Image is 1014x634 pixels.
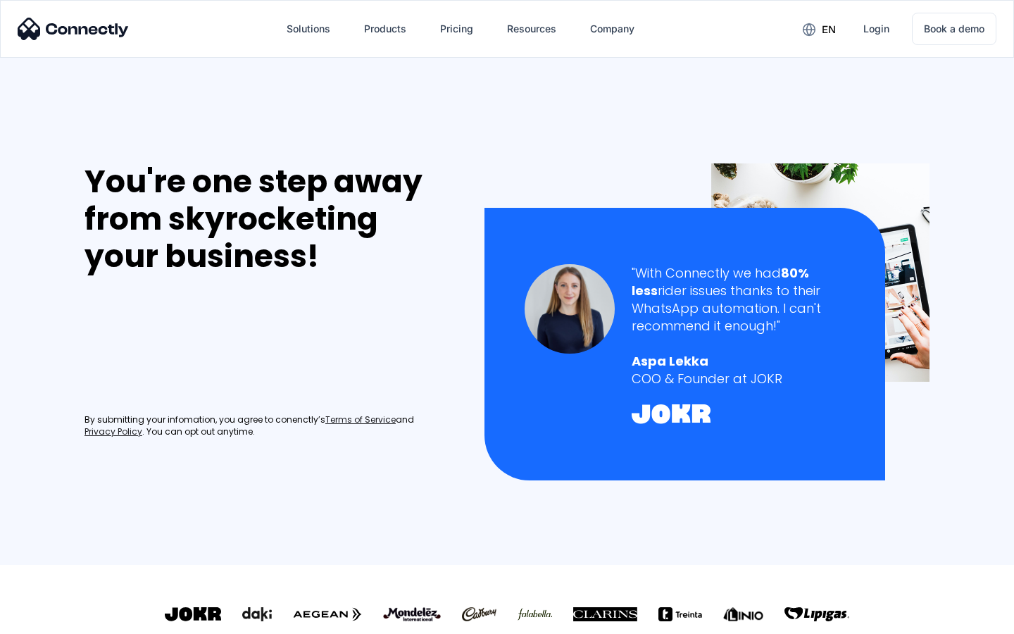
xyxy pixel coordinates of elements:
div: COO & Founder at JOKR [632,370,845,387]
div: Resources [507,19,556,39]
strong: 80% less [632,264,809,299]
img: Connectly Logo [18,18,129,40]
div: Products [364,19,406,39]
div: en [822,20,836,39]
aside: Language selected: English [14,609,84,629]
a: Pricing [429,12,484,46]
div: Solutions [287,19,330,39]
ul: Language list [28,609,84,629]
a: Login [852,12,901,46]
a: Privacy Policy [84,426,142,438]
strong: Aspa Lekka [632,352,708,370]
div: Pricing [440,19,473,39]
div: Company [590,19,634,39]
div: By submitting your infomation, you agree to conenctly’s and . You can opt out anytime. [84,414,455,438]
div: "With Connectly we had rider issues thanks to their WhatsApp automation. I can't recommend it eno... [632,264,845,335]
div: Login [863,19,889,39]
a: Terms of Service [325,414,396,426]
iframe: Form 0 [84,292,296,397]
div: You're one step away from skyrocketing your business! [84,163,455,275]
a: Book a demo [912,13,996,45]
